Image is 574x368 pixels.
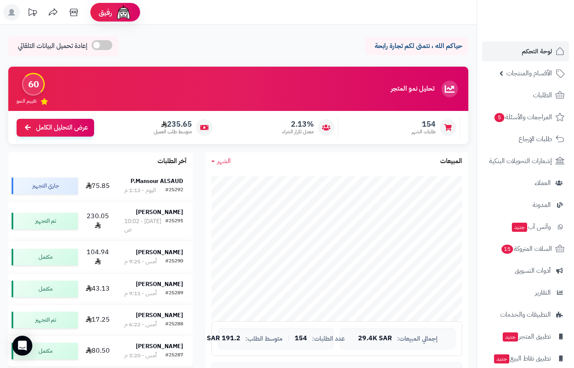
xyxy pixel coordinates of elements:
span: متوسط طلب العميل [154,128,192,135]
div: #25287 [165,351,183,360]
span: 191.2 SAR [207,335,240,342]
a: العملاء [482,173,569,193]
div: أمس - 9:11 م [124,289,157,298]
h3: آخر الطلبات [157,158,186,165]
td: 17.25 [81,305,115,335]
span: المدونة [533,199,551,211]
span: طلبات الإرجاع [518,133,552,145]
div: مكتمل [12,281,78,297]
span: 154 [295,335,307,342]
a: إشعارات التحويلات البنكية [482,151,569,171]
a: طلبات الإرجاع [482,129,569,149]
a: لوحة التحكم [482,41,569,61]
div: أمس - 9:25 م [124,257,157,266]
span: متوسط الطلب: [245,335,283,342]
div: Open Intercom Messenger [12,336,32,356]
span: العملاء [535,177,551,189]
div: جاري التجهيز [12,178,78,194]
strong: [PERSON_NAME] [136,342,183,351]
span: الأقسام والمنتجات [506,67,552,79]
span: التقارير [535,287,551,298]
p: حياكم الله ، نتمنى لكم تجارة رابحة [371,41,462,51]
a: التقارير [482,283,569,303]
span: التطبيقات والخدمات [500,309,551,320]
span: تطبيق المتجر [502,331,551,342]
div: مكتمل [12,343,78,359]
span: السلات المتروكة [501,243,552,255]
div: #25291 [165,217,183,234]
div: #25292 [165,186,183,195]
span: تطبيق نقاط البيع [493,353,551,364]
span: 15 [501,244,513,254]
span: طلبات الشهر [412,128,436,135]
td: 104.94 [81,241,115,273]
h3: المبيعات [440,158,462,165]
span: 154 [412,120,436,129]
span: وآتس آب [511,221,551,233]
div: أمس - 3:20 م [124,351,157,360]
span: تقييم النمو [17,98,36,105]
a: الشهر [211,156,231,166]
div: #25289 [165,289,183,298]
span: معدل تكرار الشراء [282,128,314,135]
span: 235.65 [154,120,192,129]
span: الطلبات [533,89,552,101]
span: عدد الطلبات: [312,335,345,342]
div: #25288 [165,320,183,329]
span: إعادة تحميل البيانات التلقائي [18,41,87,51]
span: أدوات التسويق [515,265,551,277]
span: إجمالي المبيعات: [397,335,438,342]
a: الطلبات [482,85,569,105]
span: جديد [512,223,527,232]
td: 75.85 [81,171,115,201]
strong: [PERSON_NAME] [136,248,183,257]
span: عرض التحليل الكامل [36,123,88,132]
img: logo-2.png [518,11,566,29]
span: جديد [494,354,509,363]
a: تحديثات المنصة [22,4,43,23]
a: المراجعات والأسئلة5 [482,107,569,127]
div: تم التجهيز [12,312,78,328]
td: 230.05 [81,202,115,241]
div: أمس - 6:22 م [124,320,157,329]
span: لوحة التحكم [522,46,552,57]
strong: [PERSON_NAME] [136,208,183,216]
a: أدوات التسويق [482,261,569,281]
td: 80.50 [81,336,115,366]
td: 43.13 [81,274,115,304]
a: عرض التحليل الكامل [17,119,94,137]
div: #25290 [165,257,183,266]
h3: تحليل نمو المتجر [391,85,434,93]
span: جديد [503,332,518,342]
span: 2.13% [282,120,314,129]
span: إشعارات التحويلات البنكية [489,155,552,167]
div: تم التجهيز [12,213,78,229]
a: المدونة [482,195,569,215]
span: 5 [494,113,505,123]
span: 29.4K SAR [358,335,392,342]
div: اليوم - 1:12 م [124,186,156,195]
a: التطبيقات والخدمات [482,305,569,325]
span: المراجعات والأسئلة [494,111,552,123]
img: ai-face.png [115,4,132,21]
span: رفيق [99,7,112,17]
a: وآتس آبجديد [482,217,569,237]
strong: [PERSON_NAME] [136,311,183,320]
span: الشهر [217,156,231,166]
a: تطبيق المتجرجديد [482,327,569,346]
strong: [PERSON_NAME] [136,280,183,289]
strong: P.Mansour ALSAUD [131,177,183,185]
div: [DATE] - 10:02 ص [124,217,166,234]
span: | [288,335,290,342]
div: مكتمل [12,249,78,265]
a: السلات المتروكة15 [482,239,569,259]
